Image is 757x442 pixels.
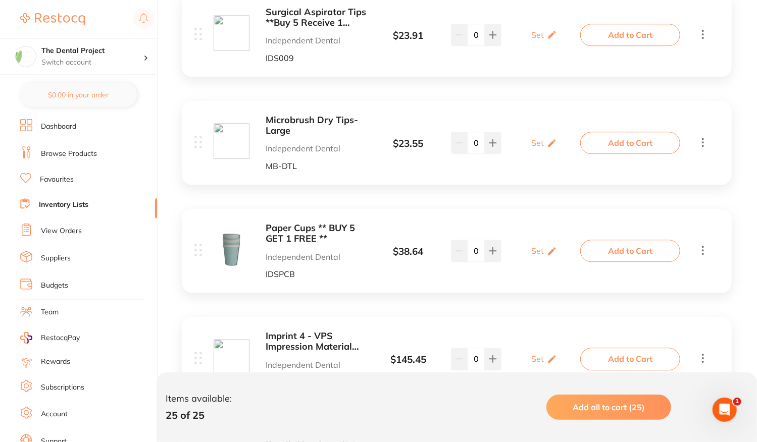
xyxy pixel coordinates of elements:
p: IDS009 [266,53,369,63]
a: RestocqPay [20,332,80,344]
button: Add to Cart [580,24,680,46]
p: MB-DTL [266,161,369,171]
a: Account [41,409,68,419]
p: Independent Dental [266,252,369,261]
div: $ 23.91 [369,30,447,41]
img: Restocq Logo [20,13,85,25]
img: RestocqPay [20,332,32,344]
img: The Dental Project [16,46,36,67]
a: Team [41,307,59,317]
p: Items available: [166,394,232,404]
img: Ny5wbmc [214,123,249,159]
button: Surgical Aspirator Tips **Buy 5 Receive 1 Free** - Standard - 009 [266,7,369,28]
a: Subscriptions [41,382,84,393]
a: Browse Products [41,149,97,159]
div: $ 145.45 [369,354,447,365]
a: View Orders [41,226,82,236]
a: Suppliers [41,253,71,263]
a: Rewards [41,357,70,367]
span: 1 [733,398,741,406]
a: Favourites [40,175,74,185]
div: $ 38.64 [369,246,447,257]
button: Microbrush Dry Tips-Large [266,115,369,136]
a: Budgets [41,281,68,291]
img: ZHRoPTE5MjA [214,231,249,267]
p: Set [531,354,544,363]
p: Independent Dental [266,144,369,153]
div: Imprint 4 - VPS Impression Material (Garant Cartridge) - Heavy Body Tray Independent Dental 3M714... [182,317,732,401]
p: Independent Dental [266,36,369,45]
iframe: Intercom live chat [713,398,737,422]
button: $0.00 in your order [20,83,137,107]
p: Switch account [41,58,143,68]
a: Dashboard [41,122,76,132]
img: 811 [214,15,249,51]
span: Add all to cart (25) [573,402,645,412]
span: RestocqPay [41,333,80,343]
button: Imprint 4 - VPS Impression Material (Garant Cartridge) - Heavy Body Tray [266,331,369,352]
p: Set [531,30,544,39]
p: Set [531,138,544,147]
a: Inventory Lists [39,200,88,210]
button: Add to Cart [580,132,680,154]
p: 25 of 25 [166,409,232,421]
a: Restocq Logo [20,8,85,31]
img: 811 [214,339,249,375]
p: Set [531,246,544,255]
div: Microbrush Dry Tips-Large Independent Dental MB-DTL $23.55 Set Add to Cart [182,101,732,185]
button: Add to Cart [580,240,680,262]
button: Add to Cart [580,348,680,370]
button: Paper Cups ** BUY 5 GET 1 FREE ** [266,223,369,244]
h4: The Dental Project [41,46,143,56]
p: IDSPCB [266,269,369,279]
div: $ 23.55 [369,138,447,149]
button: Add all to cart (25) [546,395,671,420]
p: Independent Dental [266,360,369,369]
div: Paper Cups ** BUY 5 GET 1 FREE ** Independent Dental IDSPCB $38.64 Set Add to Cart [182,209,732,293]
